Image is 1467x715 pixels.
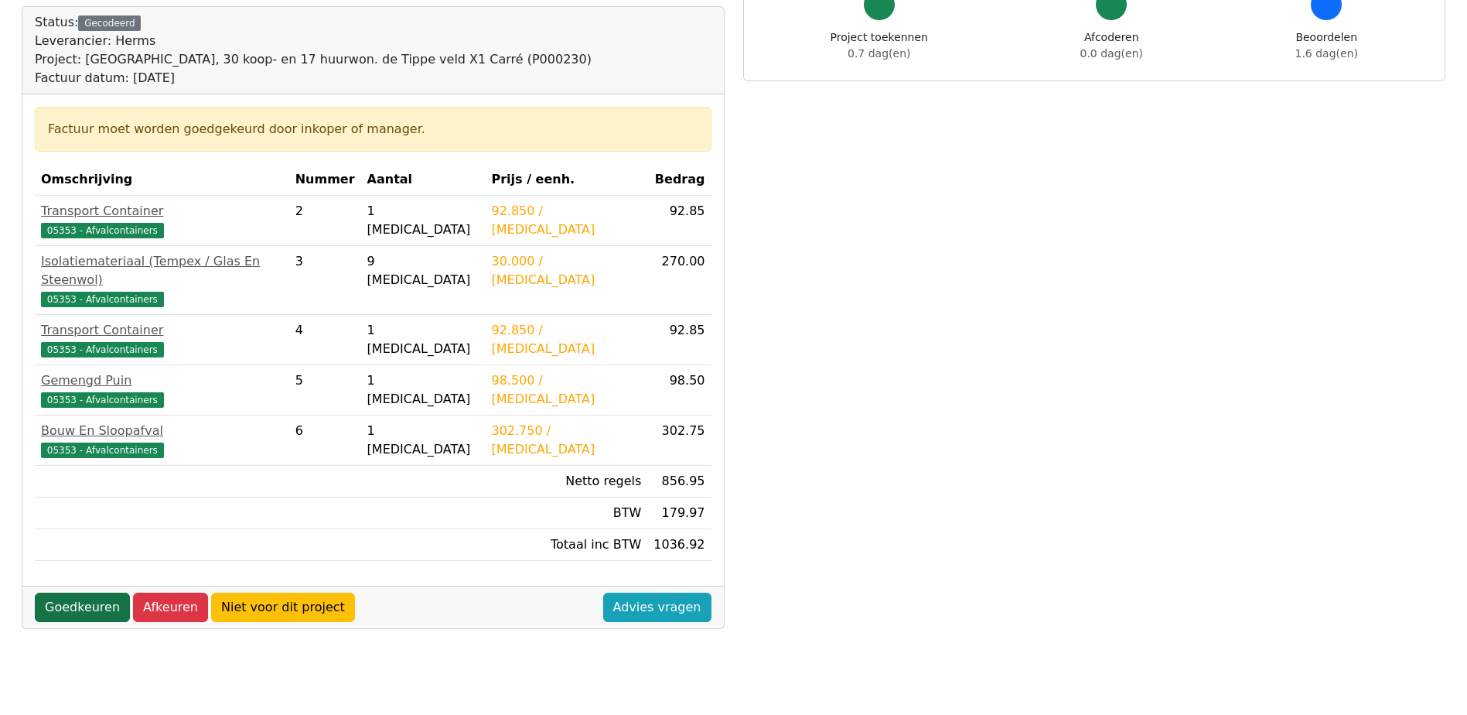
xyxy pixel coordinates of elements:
span: 05353 - Afvalcontainers [41,292,164,307]
div: Factuur moet worden goedgekeurd door inkoper of manager. [48,120,698,139]
div: Beoordelen [1295,29,1358,62]
td: 92.85 [647,315,711,365]
div: Transport Container [41,321,283,340]
span: 05353 - Afvalcontainers [41,392,164,408]
div: Gecodeerd [78,15,141,31]
td: 3 [289,246,361,315]
div: Transport Container [41,202,283,221]
td: 4 [289,315,361,365]
td: 92.85 [647,196,711,246]
td: 856.95 [647,466,711,498]
div: 1 [MEDICAL_DATA] [367,202,479,239]
div: Project toekennen [831,29,928,62]
td: 2 [289,196,361,246]
div: Leverancier: Herms [35,32,592,50]
td: Netto regels [485,466,647,498]
a: Advies vragen [603,593,711,622]
th: Prijs / eenh. [485,164,647,196]
td: 302.75 [647,416,711,466]
td: 98.50 [647,365,711,416]
div: 1 [MEDICAL_DATA] [367,422,479,459]
span: 0.0 dag(en) [1080,47,1143,60]
div: 1 [MEDICAL_DATA] [367,321,479,358]
div: 30.000 / [MEDICAL_DATA] [491,252,641,289]
td: 270.00 [647,246,711,315]
th: Aantal [361,164,486,196]
div: Afcoderen [1080,29,1143,62]
td: BTW [485,498,647,529]
div: Status: [35,13,592,87]
a: Transport Container05353 - Afvalcontainers [41,202,283,239]
th: Omschrijving [35,164,289,196]
div: Factuur datum: [DATE] [35,69,592,87]
span: 05353 - Afvalcontainers [41,443,164,458]
a: Goedkeuren [35,593,130,622]
div: 98.500 / [MEDICAL_DATA] [491,371,641,409]
a: Afkeuren [133,593,208,622]
div: 1 [MEDICAL_DATA] [367,371,479,409]
div: 92.850 / [MEDICAL_DATA] [491,321,641,358]
div: 92.850 / [MEDICAL_DATA] [491,202,641,239]
span: 0.7 dag(en) [848,47,910,60]
a: Isolatiemateriaal (Tempex / Glas En Steenwol)05353 - Afvalcontainers [41,252,283,308]
div: Gemengd Puin [41,371,283,390]
div: Project: [GEOGRAPHIC_DATA], 30 koop- en 17 huurwon. de Tippe veld X1 Carré (P000230) [35,50,592,69]
td: 179.97 [647,498,711,529]
span: 05353 - Afvalcontainers [41,223,164,238]
span: 05353 - Afvalcontainers [41,342,164,357]
span: 1.6 dag(en) [1295,47,1358,60]
td: 6 [289,416,361,466]
td: 1036.92 [647,529,711,561]
td: 5 [289,365,361,416]
th: Nummer [289,164,361,196]
div: Bouw En Sloopafval [41,422,283,440]
div: Isolatiemateriaal (Tempex / Glas En Steenwol) [41,252,283,289]
th: Bedrag [647,164,711,196]
a: Gemengd Puin05353 - Afvalcontainers [41,371,283,409]
a: Bouw En Sloopafval05353 - Afvalcontainers [41,422,283,459]
td: Totaal inc BTW [485,529,647,561]
div: 9 [MEDICAL_DATA] [367,252,479,289]
div: 302.750 / [MEDICAL_DATA] [491,422,641,459]
a: Niet voor dit project [211,593,355,622]
a: Transport Container05353 - Afvalcontainers [41,321,283,358]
